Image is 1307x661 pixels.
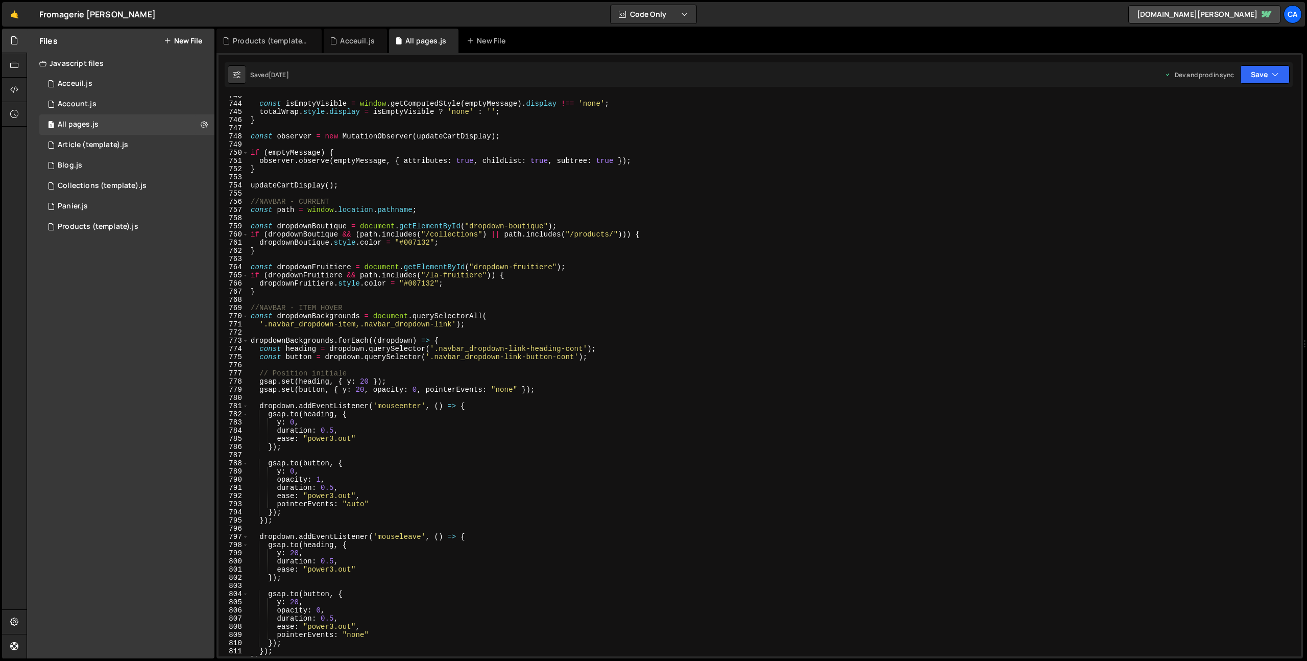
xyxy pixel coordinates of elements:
div: 807 [219,615,249,623]
button: New File [164,37,202,45]
div: 777 [219,369,249,377]
div: 15942/43698.js [39,135,214,155]
a: Ca [1284,5,1302,23]
div: 15942/42598.js [39,74,214,94]
div: 746 [219,116,249,124]
div: 754 [219,181,249,190]
div: 757 [219,206,249,214]
div: 799 [219,549,249,557]
div: 15942/43053.js [39,196,214,217]
div: 796 [219,525,249,533]
div: 769 [219,304,249,312]
div: 789 [219,467,249,476]
div: 781 [219,402,249,410]
div: 776 [219,361,249,369]
div: 747 [219,124,249,132]
div: 778 [219,377,249,386]
div: 794 [219,508,249,516]
div: Fromagerie [PERSON_NAME] [39,8,156,20]
div: 806 [219,606,249,615]
div: Acceuil.js [340,36,375,46]
div: 780 [219,394,249,402]
div: 810 [219,639,249,647]
div: 759 [219,222,249,230]
div: Dev and prod in sync [1165,70,1234,79]
div: 787 [219,451,249,459]
div: Panier.js [58,202,88,211]
div: 15942/43215.js [39,176,214,196]
div: 791 [219,484,249,492]
div: Javascript files [27,53,214,74]
div: 808 [219,623,249,631]
div: 767 [219,288,249,296]
div: 790 [219,476,249,484]
div: 760 [219,230,249,239]
div: 804 [219,590,249,598]
div: 751 [219,157,249,165]
div: 768 [219,296,249,304]
div: All pages.js [405,36,446,46]
div: Collections (template).js [58,181,147,191]
div: Saved [250,70,289,79]
a: [DOMAIN_NAME][PERSON_NAME] [1128,5,1280,23]
div: 762 [219,247,249,255]
div: 771 [219,320,249,328]
div: 792 [219,492,249,500]
div: 809 [219,631,249,639]
div: Article (template).js [58,140,128,150]
div: 802 [219,574,249,582]
div: 798 [219,541,249,549]
div: 800 [219,557,249,565]
div: Products (template).js [233,36,309,46]
div: 795 [219,516,249,525]
div: Blog.js [58,161,82,170]
div: 745 [219,108,249,116]
div: 774 [219,345,249,353]
div: 805 [219,598,249,606]
div: 753 [219,173,249,181]
div: 786 [219,443,249,451]
div: 756 [219,198,249,206]
div: 793 [219,500,249,508]
div: 15942/43692.js [39,155,214,176]
div: 15942/42597.js [39,114,214,135]
div: 783 [219,418,249,427]
div: 785 [219,435,249,443]
div: 811 [219,647,249,655]
div: 797 [219,533,249,541]
div: 755 [219,190,249,198]
div: All pages.js [58,120,99,129]
div: New File [467,36,510,46]
div: 784 [219,427,249,435]
button: Save [1240,65,1290,84]
div: 752 [219,165,249,173]
div: 763 [219,255,249,263]
div: 758 [219,214,249,222]
div: 782 [219,410,249,418]
div: 788 [219,459,249,467]
div: 748 [219,132,249,140]
div: 744 [219,100,249,108]
a: 🤙 [2,2,27,27]
div: Products (template).js [58,222,138,231]
div: 761 [219,239,249,247]
div: 770 [219,312,249,320]
div: Acceuil.js [58,79,92,88]
div: 764 [219,263,249,271]
div: 765 [219,271,249,279]
div: 775 [219,353,249,361]
div: 766 [219,279,249,288]
div: 801 [219,565,249,574]
div: 779 [219,386,249,394]
div: 15942/42794.js [39,217,214,237]
div: [DATE] [269,70,289,79]
div: 803 [219,582,249,590]
div: 750 [219,149,249,157]
button: Code Only [611,5,696,23]
div: 773 [219,337,249,345]
div: 749 [219,140,249,149]
div: 772 [219,328,249,337]
span: 1 [48,122,54,130]
div: Account.js [58,100,96,109]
